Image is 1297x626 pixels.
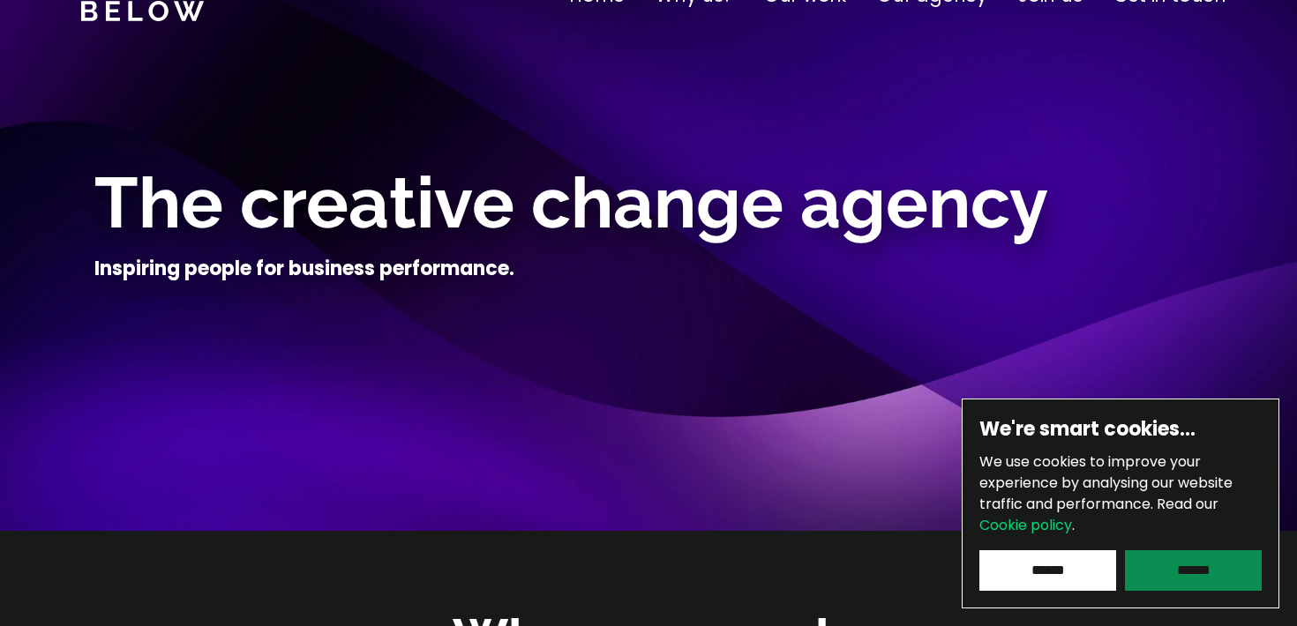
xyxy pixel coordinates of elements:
p: We use cookies to improve your experience by analysing our website traffic and performance. [979,451,1262,536]
h4: Inspiring people for business performance. [94,256,514,282]
span: The creative change agency [94,161,1048,244]
h6: We're smart cookies… [979,416,1262,443]
a: Cookie policy [979,515,1072,535]
span: Read our . [979,494,1218,535]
